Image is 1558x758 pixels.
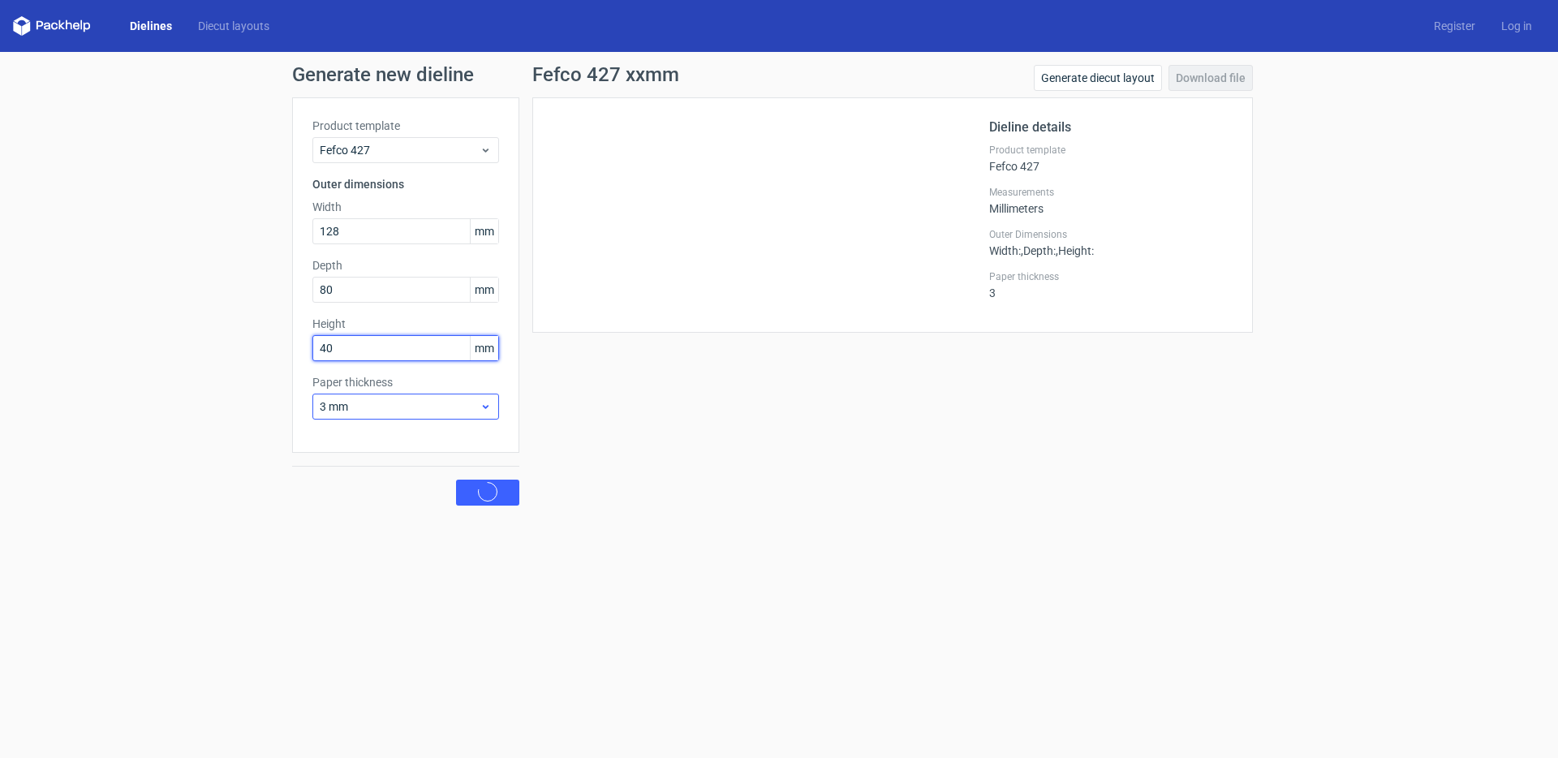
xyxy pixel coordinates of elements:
[320,398,480,415] span: 3 mm
[320,142,480,158] span: Fefco 427
[989,144,1233,173] div: Fefco 427
[312,118,499,134] label: Product template
[1421,18,1488,34] a: Register
[1488,18,1545,34] a: Log in
[117,18,185,34] a: Dielines
[312,199,499,215] label: Width
[312,176,499,192] h3: Outer dimensions
[470,336,498,360] span: mm
[532,65,679,84] h1: Fefco 427 xxmm
[470,278,498,302] span: mm
[312,316,499,332] label: Height
[1021,244,1056,257] span: , Depth :
[989,270,1233,283] label: Paper thickness
[312,257,499,273] label: Depth
[1056,244,1094,257] span: , Height :
[989,228,1233,241] label: Outer Dimensions
[470,219,498,243] span: mm
[989,144,1233,157] label: Product template
[989,186,1233,199] label: Measurements
[1034,65,1162,91] a: Generate diecut layout
[989,118,1233,137] h2: Dieline details
[989,186,1233,215] div: Millimeters
[312,374,499,390] label: Paper thickness
[292,65,1266,84] h1: Generate new dieline
[989,270,1233,299] div: 3
[989,244,1021,257] span: Width :
[185,18,282,34] a: Diecut layouts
